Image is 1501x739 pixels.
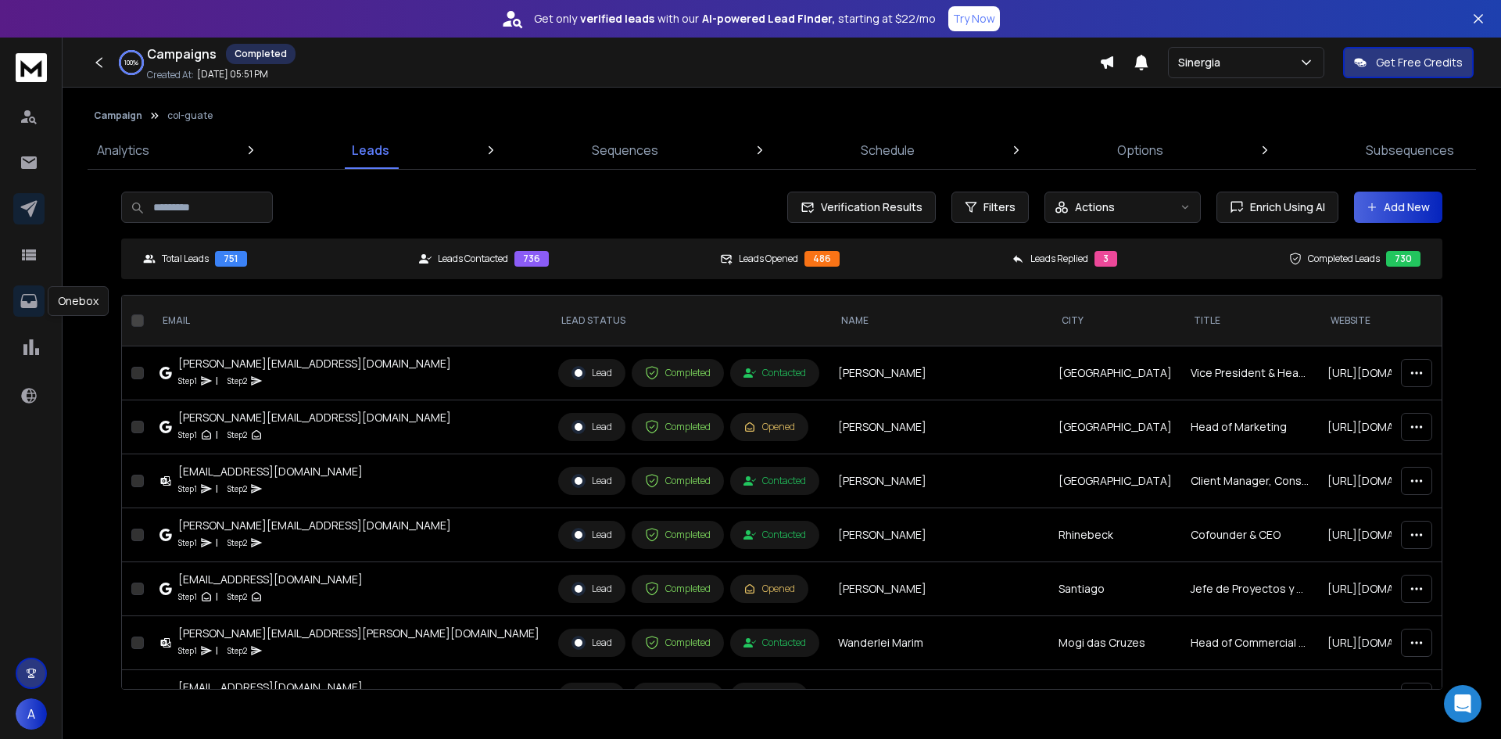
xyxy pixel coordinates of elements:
p: Sequences [592,141,658,160]
p: Leads [352,141,389,160]
img: logo [16,53,47,82]
td: [URL][DOMAIN_NAME] [1318,562,1455,616]
p: Step 1 [178,481,197,497]
div: Onebox [48,286,109,316]
div: Completed [645,420,711,434]
div: Lead [571,366,612,380]
p: Options [1117,141,1163,160]
p: Step 2 [227,373,247,389]
td: Santiago [1049,562,1181,616]
td: Cofounder & CEO [1181,508,1318,562]
td: Head of Commercial Welding Equipment [1181,616,1318,670]
div: Completed [645,582,711,596]
p: Sinergia [1178,55,1227,70]
button: A [16,698,47,730]
p: Get only with our starting at $22/mo [534,11,936,27]
td: [PERSON_NAME] [829,562,1049,616]
strong: AI-powered Lead Finder, [702,11,835,27]
p: Created At: [147,69,194,81]
td: Wanderlei Marim [829,616,1049,670]
p: 100 % [124,58,138,67]
div: Open Intercom Messenger [1444,685,1481,723]
div: Lead [571,420,612,434]
p: Step 1 [178,373,197,389]
th: LEAD STATUS [549,296,829,346]
div: Completed [645,636,711,650]
p: Analytics [97,141,149,160]
div: 3 [1094,251,1117,267]
a: Analytics [88,131,159,169]
p: Actions [1075,199,1115,215]
a: Subsequences [1356,131,1463,169]
div: Contacted [743,367,806,379]
p: Schedule [861,141,915,160]
div: [PERSON_NAME][EMAIL_ADDRESS][PERSON_NAME][DOMAIN_NAME] [178,626,539,641]
td: [URL][DOMAIN_NAME] [1318,346,1455,400]
button: Try Now [948,6,1000,31]
th: EMAIL [150,296,549,346]
button: Get Free Credits [1343,47,1474,78]
div: [EMAIL_ADDRESS][DOMAIN_NAME] [178,680,363,695]
a: Sequences [582,131,668,169]
p: Step 1 [178,589,197,604]
p: Leads Replied [1030,253,1088,265]
button: Filters [951,192,1029,223]
td: Head of Marketing [1181,400,1318,454]
div: 736 [514,251,549,267]
p: | [216,427,218,443]
p: | [216,373,218,389]
p: Try Now [953,11,995,27]
th: website [1318,296,1455,346]
div: [EMAIL_ADDRESS][DOMAIN_NAME] [178,572,363,587]
td: [URL][DOMAIN_NAME] [1318,616,1455,670]
p: Step 1 [178,535,197,551]
div: 730 [1386,251,1420,267]
div: [PERSON_NAME][EMAIL_ADDRESS][DOMAIN_NAME] [178,410,451,425]
span: Filters [983,199,1016,215]
div: [EMAIL_ADDRESS][DOMAIN_NAME] [178,464,363,479]
p: | [216,589,218,604]
p: Step 2 [227,589,247,604]
th: NAME [829,296,1049,346]
td: [PERSON_NAME] [829,346,1049,400]
p: Step 1 [178,427,197,443]
button: Campaign [94,109,142,122]
div: [PERSON_NAME][EMAIL_ADDRESS][DOMAIN_NAME] [178,356,451,371]
td: Jefe de Proyectos y Consultor Senior HR (cultura, Desarrollo, Liderazgo y Gestión de Talentos) [1181,562,1318,616]
div: Lead [571,636,612,650]
div: Lead [571,582,612,596]
td: [GEOGRAPHIC_DATA] [1049,400,1181,454]
td: [URL][DOMAIN_NAME] [1318,670,1455,724]
td: Client Manager, Consulting & Outsourcing [1181,454,1318,508]
td: [PERSON_NAME][GEOGRAPHIC_DATA] [829,670,1049,724]
td: [URL][DOMAIN_NAME] [1318,400,1455,454]
div: Completed [645,474,711,488]
p: Step 2 [227,535,247,551]
td: [GEOGRAPHIC_DATA] [1049,454,1181,508]
th: title [1181,296,1318,346]
p: Step 1 [178,643,197,658]
div: Lead [571,474,612,488]
p: Leads Opened [739,253,798,265]
button: Verification Results [787,192,936,223]
p: | [216,535,218,551]
p: Leads Contacted [438,253,508,265]
a: Leads [342,131,399,169]
p: Step 2 [227,643,247,658]
div: Opened [743,421,795,433]
td: [GEOGRAPHIC_DATA] [1049,670,1181,724]
p: Step 2 [227,427,247,443]
td: [PERSON_NAME] [829,508,1049,562]
div: 486 [804,251,840,267]
div: Lead [571,528,612,542]
div: Completed [645,528,711,542]
p: Step 2 [227,481,247,497]
td: Mogi das Cruzes [1049,616,1181,670]
p: | [216,481,218,497]
div: Contacted [743,529,806,541]
p: [DATE] 05:51 PM [197,68,268,81]
a: Schedule [851,131,924,169]
span: Verification Results [815,199,922,215]
div: Contacted [743,637,806,649]
div: Opened [743,583,795,595]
